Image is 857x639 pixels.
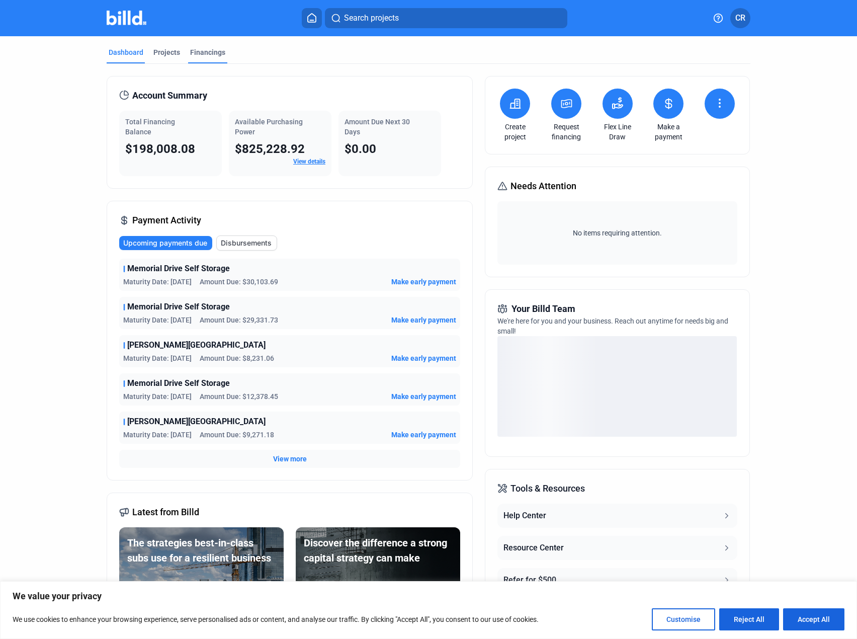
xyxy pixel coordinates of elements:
div: Financings [190,47,225,57]
span: Payment Activity [132,213,201,227]
span: Memorial Drive Self Storage [127,263,230,275]
button: Accept All [783,608,844,630]
div: loading [497,336,737,437]
span: Memorial Drive Self Storage [127,301,230,313]
button: Search projects [325,8,567,28]
a: Request financing [549,122,584,142]
span: Maturity Date: [DATE] [123,315,192,325]
span: Account Summary [132,89,207,103]
button: Help Center [497,504,737,528]
span: We're here for you and your business. Reach out anytime for needs big and small! [497,317,728,335]
div: Discover the difference a strong capital strategy can make [304,535,452,566]
span: $825,228.92 [235,142,305,156]
span: Maturity Date: [DATE] [123,430,192,440]
span: Maturity Date: [DATE] [123,277,192,287]
span: Available Purchasing Power [235,118,303,136]
span: Needs Attention [510,179,576,193]
span: Memorial Drive Self Storage [127,377,230,389]
span: Maturity Date: [DATE] [123,353,192,363]
button: Make early payment [391,391,456,402]
span: Upcoming payments due [123,238,207,248]
span: Amount Due: $9,271.18 [200,430,274,440]
span: No items requiring attention. [501,228,733,238]
a: Make a payment [651,122,686,142]
button: Make early payment [391,430,456,440]
div: Dashboard [109,47,143,57]
span: $0.00 [345,142,376,156]
span: Maturity Date: [DATE] [123,391,192,402]
a: Create project [497,122,533,142]
div: Refer for $500 [503,574,556,586]
span: $198,008.08 [125,142,195,156]
button: Customise [652,608,715,630]
a: Flex Line Draw [600,122,635,142]
span: Amount Due: $8,231.06 [200,353,274,363]
span: Amount Due: $29,331.73 [200,315,278,325]
button: Make early payment [391,277,456,287]
span: Amount Due: $30,103.69 [200,277,278,287]
button: View more [273,454,307,464]
div: The strategies best-in-class subs use for a resilient business [127,535,276,566]
p: We value your privacy [13,590,844,602]
span: [PERSON_NAME][GEOGRAPHIC_DATA] [127,416,266,428]
span: Your Billd Team [511,302,575,316]
span: CR [735,12,745,24]
p: We use cookies to enhance your browsing experience, serve personalised ads or content, and analys... [13,613,539,625]
button: Reject All [719,608,779,630]
span: Disbursements [221,238,272,248]
span: [PERSON_NAME][GEOGRAPHIC_DATA] [127,339,266,351]
div: Help Center [503,510,546,522]
button: Upcoming payments due [119,236,212,250]
span: Tools & Resources [510,482,585,496]
span: Amount Due Next 30 Days [345,118,410,136]
a: View details [293,158,325,165]
span: Total Financing Balance [125,118,175,136]
div: Projects [153,47,180,57]
button: Refer for $500 [497,568,737,592]
button: Disbursements [216,235,277,251]
span: Latest from Billd [132,505,199,519]
button: Make early payment [391,353,456,363]
div: Resource Center [503,542,564,554]
span: Search projects [344,12,399,24]
img: Billd Company Logo [107,11,146,25]
button: CR [730,8,750,28]
button: Make early payment [391,315,456,325]
button: Resource Center [497,536,737,560]
span: Amount Due: $12,378.45 [200,391,278,402]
